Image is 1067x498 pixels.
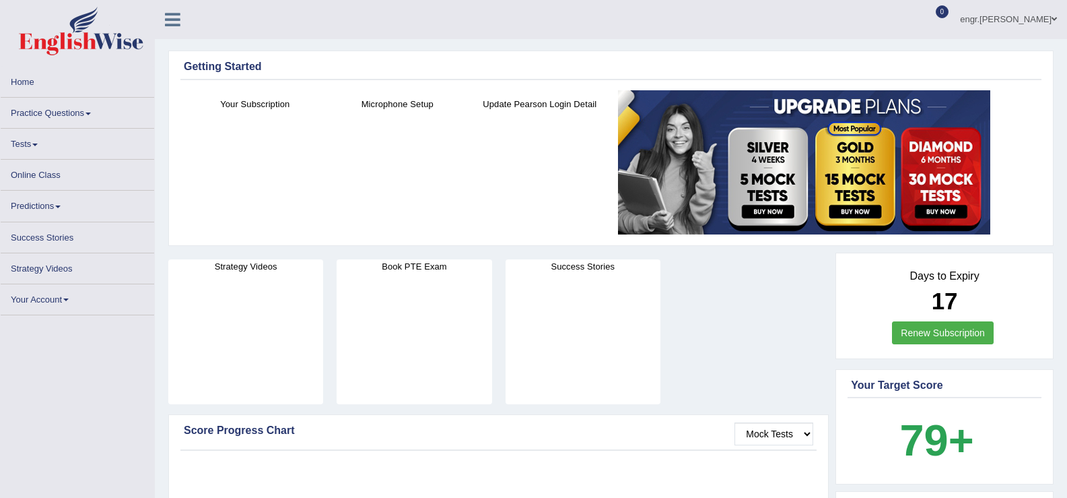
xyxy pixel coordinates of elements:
h4: Success Stories [506,259,660,274]
a: Online Class [1,160,154,186]
div: Getting Started [184,59,1038,75]
h4: Days to Expiry [851,270,1038,282]
a: Predictions [1,191,154,217]
h4: Book PTE Exam [337,259,491,274]
h4: Strategy Videos [168,259,323,274]
span: 0 [936,5,949,18]
h4: Your Subscription [191,97,320,111]
div: Score Progress Chart [184,423,813,439]
img: small5.jpg [618,90,990,235]
a: Practice Questions [1,98,154,124]
b: 17 [932,288,958,314]
a: Renew Subscription [892,321,994,344]
a: Success Stories [1,222,154,249]
h4: Update Pearson Login Detail [475,97,605,111]
a: Strategy Videos [1,253,154,280]
a: Tests [1,129,154,155]
b: 79+ [899,416,973,465]
a: Home [1,67,154,93]
a: Your Account [1,284,154,311]
h4: Microphone Setup [333,97,462,111]
div: Your Target Score [851,377,1038,394]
